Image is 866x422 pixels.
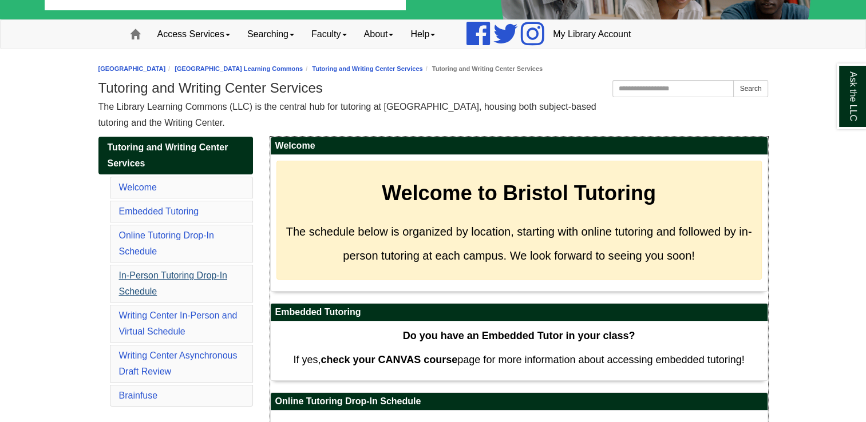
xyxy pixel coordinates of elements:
[423,63,543,74] li: Tutoring and Writing Center Services
[98,80,768,96] h1: Tutoring and Writing Center Services
[321,354,457,365] strong: check your CANVAS course
[312,65,422,72] a: Tutoring and Writing Center Services
[149,20,239,49] a: Access Services
[119,230,214,256] a: Online Tutoring Drop-In Schedule
[119,206,199,216] a: Embedded Tutoring
[98,137,253,174] a: Tutoring and Writing Center Services
[382,181,656,205] strong: Welcome to Bristol Tutoring
[98,65,166,72] a: [GEOGRAPHIC_DATA]
[119,182,157,192] a: Welcome
[271,304,768,321] h2: Embedded Tutoring
[119,391,158,400] a: Brainfuse
[355,20,402,49] a: About
[403,330,635,341] strong: Do you have an Embedded Tutor in your class?
[175,65,303,72] a: [GEOGRAPHIC_DATA] Learning Commons
[98,102,596,128] span: The Library Learning Commons (LLC) is the central hub for tutoring at [GEOGRAPHIC_DATA], housing ...
[98,63,768,74] nav: breadcrumb
[271,393,768,411] h2: Online Tutoring Drop-In Schedule
[402,20,444,49] a: Help
[293,354,744,365] span: If yes, page for more information about accessing embedded tutoring!
[271,137,768,155] h2: Welcome
[239,20,303,49] a: Searching
[733,80,768,97] button: Search
[119,310,238,336] a: Writing Center In-Person and Virtual Schedule
[119,351,238,376] a: Writing Center Asynchronous Draft Review
[119,270,227,296] a: In-Person Tutoring Drop-In Schedule
[303,20,355,49] a: Faculty
[544,20,639,49] a: My Library Account
[286,225,752,262] span: The schedule below is organized by location, starting with online tutoring and followed by in-per...
[108,142,228,168] span: Tutoring and Writing Center Services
